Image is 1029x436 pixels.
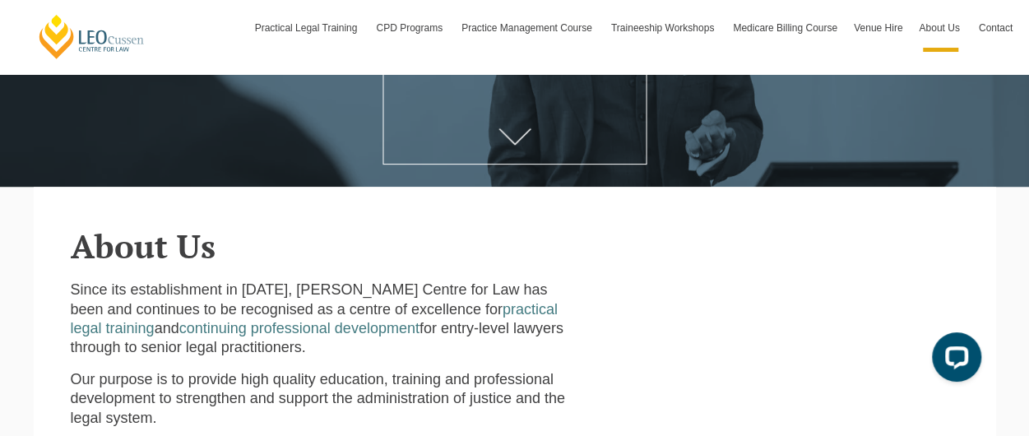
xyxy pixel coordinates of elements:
[179,320,419,336] a: continuing professional development
[247,4,368,52] a: Practical Legal Training
[725,4,846,52] a: Medicare Billing Course
[971,4,1021,52] a: Contact
[919,326,988,395] iframe: LiveChat chat widget
[71,281,578,358] p: Since its establishment in [DATE], [PERSON_NAME] Centre for Law has been and continues to be reco...
[453,4,603,52] a: Practice Management Course
[368,4,453,52] a: CPD Programs
[71,370,578,428] p: Our purpose is to provide high quality education, training and professional development to streng...
[37,13,146,60] a: [PERSON_NAME] Centre for Law
[911,4,970,52] a: About Us
[846,4,911,52] a: Venue Hire
[603,4,725,52] a: Traineeship Workshops
[71,228,959,264] h2: About Us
